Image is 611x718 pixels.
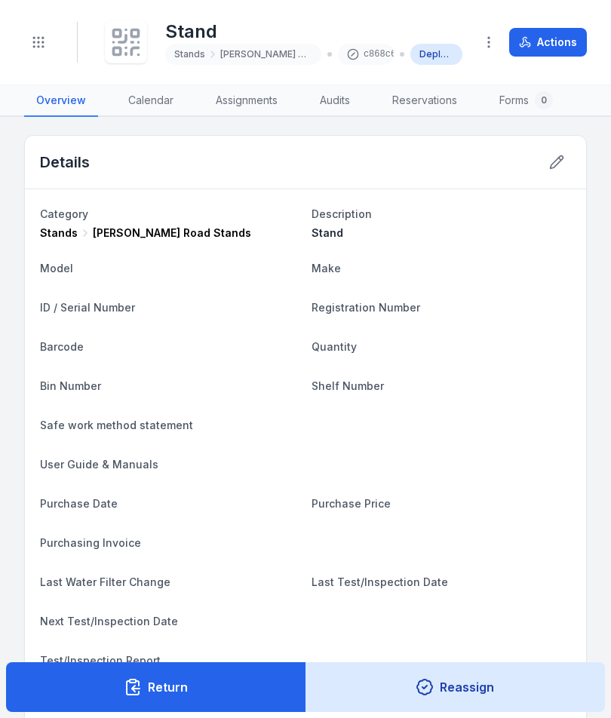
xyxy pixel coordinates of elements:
h2: Details [40,152,90,173]
span: Quantity [312,340,357,353]
span: Make [312,262,341,275]
button: Toggle navigation [24,28,53,57]
span: Next Test/Inspection Date [40,615,178,627]
span: Stands [174,48,205,60]
span: Safe work method statement [40,419,193,431]
span: Barcode [40,340,84,353]
span: Shelf Number [312,379,384,392]
span: Model [40,262,73,275]
h1: Stand [165,20,462,44]
span: Registration Number [312,301,420,314]
span: Category [40,207,88,220]
div: c868c6 [338,44,394,65]
span: Test/Inspection Report [40,654,161,667]
div: Deployed [410,44,462,65]
span: Stands [40,226,78,241]
span: Last Test/Inspection Date [312,575,448,588]
a: Audits [308,85,362,117]
span: Last Water Filter Change [40,575,170,588]
span: ID / Serial Number [40,301,135,314]
a: Overview [24,85,98,117]
span: Purchase Price [312,497,391,510]
div: 0 [535,91,553,109]
span: Purchase Date [40,497,118,510]
a: Forms0 [487,85,565,117]
a: Reservations [380,85,469,117]
span: [PERSON_NAME] Road Stands [220,48,312,60]
span: Stand [312,226,343,239]
button: Reassign [305,662,606,712]
a: Calendar [116,85,186,117]
a: Assignments [204,85,290,117]
span: Description [312,207,372,220]
button: Return [6,662,306,712]
span: [PERSON_NAME] Road Stands [93,226,251,241]
span: Bin Number [40,379,101,392]
span: Purchasing Invoice [40,536,141,549]
button: Actions [509,28,587,57]
span: User Guide & Manuals [40,458,158,471]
